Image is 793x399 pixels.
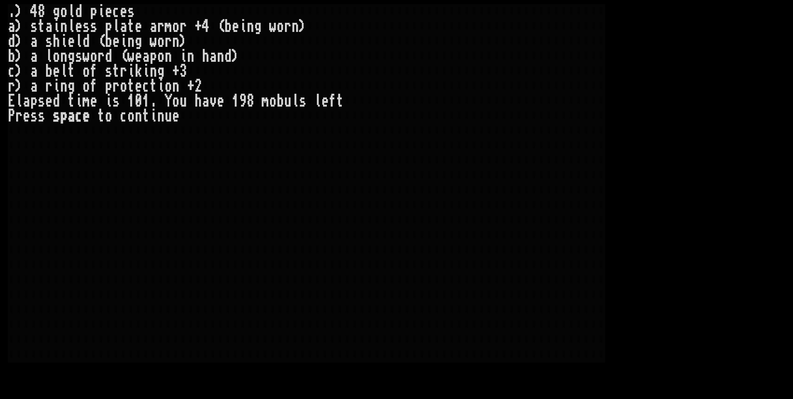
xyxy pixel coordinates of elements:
div: h [202,49,209,64]
div: a [120,19,127,34]
div: t [97,109,105,124]
div: m [83,94,90,109]
div: a [202,94,209,109]
div: r [180,19,187,34]
div: a [30,49,38,64]
div: i [53,79,60,94]
div: s [30,109,38,124]
div: l [68,4,75,19]
div: a [68,109,75,124]
div: h [53,34,60,49]
div: l [45,49,53,64]
div: p [150,49,157,64]
div: m [262,94,269,109]
div: e [53,64,60,79]
div: s [38,94,45,109]
div: p [60,109,68,124]
div: n [150,64,157,79]
div: s [45,34,53,49]
div: u [284,94,292,109]
div: o [105,109,112,124]
div: d [224,49,232,64]
div: n [187,49,195,64]
div: l [68,19,75,34]
div: s [75,49,83,64]
div: 8 [38,4,45,19]
div: e [120,4,127,19]
div: t [336,94,344,109]
div: e [90,94,97,109]
div: o [269,94,277,109]
div: b [224,19,232,34]
div: ( [120,49,127,64]
div: a [30,79,38,94]
div: ( [97,34,105,49]
div: d [53,94,60,109]
div: l [60,64,68,79]
div: e [321,94,329,109]
div: e [112,34,120,49]
div: v [209,94,217,109]
div: ) [15,34,23,49]
div: l [314,94,321,109]
div: r [45,79,53,94]
div: a [30,64,38,79]
div: 2 [195,79,202,94]
div: f [90,79,97,94]
div: n [292,19,299,34]
div: r [157,19,165,34]
div: i [180,49,187,64]
div: 8 [247,94,254,109]
div: t [127,79,135,94]
div: 0 [135,94,142,109]
div: l [75,34,83,49]
div: s [127,4,135,19]
div: 1 [142,94,150,109]
div: s [112,94,120,109]
div: s [83,19,90,34]
div: o [60,4,68,19]
div: e [172,109,180,124]
div: t [68,64,75,79]
div: ) [180,34,187,49]
div: c [75,109,83,124]
div: t [127,19,135,34]
div: p [105,79,112,94]
div: i [157,79,165,94]
div: s [299,94,306,109]
div: c [8,64,15,79]
div: . [8,4,15,19]
div: + [195,19,202,34]
div: b [8,49,15,64]
div: e [217,94,224,109]
div: g [53,4,60,19]
div: u [180,94,187,109]
div: s [53,109,60,124]
div: P [8,109,15,124]
div: g [157,64,165,79]
div: i [60,34,68,49]
div: d [8,34,15,49]
div: e [105,4,112,19]
div: r [165,34,172,49]
div: ) [15,4,23,19]
div: a [8,19,15,34]
div: g [68,49,75,64]
div: a [209,49,217,64]
div: b [45,64,53,79]
div: + [172,64,180,79]
div: i [239,19,247,34]
div: o [83,64,90,79]
div: p [90,4,97,19]
div: h [195,94,202,109]
div: e [45,94,53,109]
div: e [232,19,239,34]
div: b [277,94,284,109]
div: o [90,49,97,64]
div: ) [15,79,23,94]
div: ) [299,19,306,34]
div: g [68,79,75,94]
div: r [284,19,292,34]
div: . [150,94,157,109]
div: b [105,34,112,49]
